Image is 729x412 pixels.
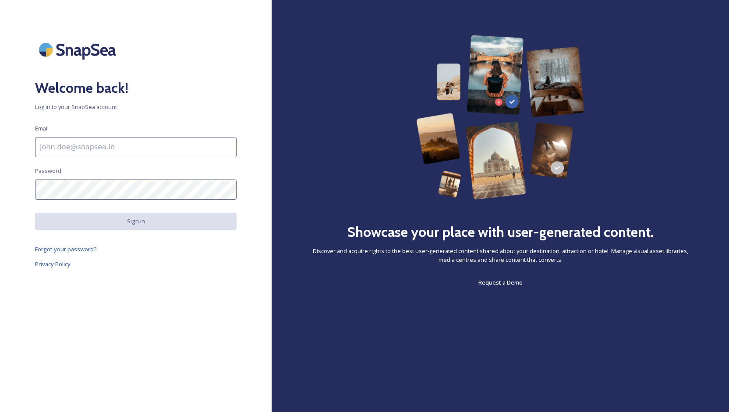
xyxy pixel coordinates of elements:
[35,260,71,268] span: Privacy Policy
[35,245,97,253] span: Forgot your password?
[307,247,694,264] span: Discover and acquire rights to the best user-generated content shared about your destination, att...
[416,35,584,200] img: 63b42ca75bacad526042e722_Group%20154-p-800.png
[347,222,654,243] h2: Showcase your place with user-generated content.
[35,103,237,111] span: Log in to your SnapSea account
[35,35,123,64] img: SnapSea Logo
[35,124,49,133] span: Email
[35,137,237,157] input: john.doe@snapsea.io
[35,244,237,254] a: Forgot your password?
[35,77,237,99] h2: Welcome back!
[35,167,61,175] span: Password
[35,259,237,269] a: Privacy Policy
[478,278,523,286] span: Request a Demo
[35,213,237,230] button: Sign in
[478,277,523,288] a: Request a Demo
